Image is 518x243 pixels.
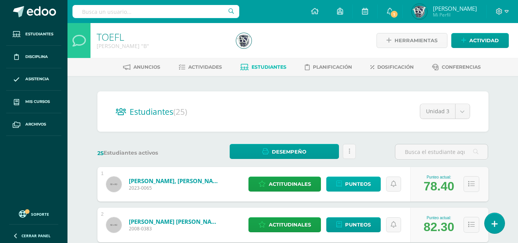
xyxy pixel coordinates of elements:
[412,4,427,19] img: e16d7183d2555189321a24b4c86d58dd.png
[101,171,104,176] div: 1
[433,5,477,12] span: [PERSON_NAME]
[326,217,381,232] a: Punteos
[31,212,49,217] span: Soporte
[305,61,352,73] a: Planificación
[25,76,49,82] span: Asistencia
[377,64,414,70] span: Dosificación
[21,233,51,238] span: Cerrar panel
[25,121,46,127] span: Archivos
[129,185,221,191] span: 2023-0065
[345,177,371,191] span: Punteos
[130,106,187,117] span: Estudiantes
[129,225,221,232] span: 2008-0383
[179,61,222,73] a: Actividades
[106,177,122,192] img: 60x60
[424,220,454,234] div: 82.30
[97,31,227,42] h1: TOEFL
[269,218,311,232] span: Actitudinales
[240,61,286,73] a: Estudiantes
[269,177,311,191] span: Actitudinales
[6,46,61,68] a: Disciplina
[97,30,124,43] a: TOEFL
[272,145,306,159] span: Desempeño
[101,212,104,217] div: 2
[420,104,470,119] a: Unidad 3
[442,64,481,70] span: Conferencias
[25,54,48,60] span: Disciplina
[97,42,227,50] div: Quinto Bachillerato 'B'
[6,91,61,113] a: Mis cursos
[9,208,58,219] a: Soporte
[123,61,160,73] a: Anuncios
[469,33,499,48] span: Actividad
[97,150,104,157] span: 25
[133,64,160,70] span: Anuncios
[313,64,352,70] span: Planificación
[395,144,488,159] input: Busca el estudiante aquí...
[236,33,252,48] img: e16d7183d2555189321a24b4c86d58dd.png
[424,175,454,179] div: Punteo actual:
[25,99,50,105] span: Mis cursos
[432,61,481,73] a: Conferencias
[97,149,191,157] label: Estudiantes activos
[6,23,61,46] a: Estudiantes
[129,177,221,185] a: [PERSON_NAME], [PERSON_NAME]
[129,218,221,225] a: [PERSON_NAME] [PERSON_NAME]
[230,144,339,159] a: Desempeño
[248,177,321,192] a: Actitudinales
[252,64,286,70] span: Estudiantes
[248,217,321,232] a: Actitudinales
[106,217,122,233] img: 60x60
[6,68,61,91] a: Asistencia
[451,33,509,48] a: Actividad
[173,106,187,117] span: (25)
[188,64,222,70] span: Actividades
[326,177,381,192] a: Punteos
[390,10,398,18] span: 1
[424,216,454,220] div: Punteo actual:
[345,218,371,232] span: Punteos
[377,33,447,48] a: Herramientas
[370,61,414,73] a: Dosificación
[72,5,239,18] input: Busca un usuario...
[395,33,437,48] span: Herramientas
[25,31,53,37] span: Estudiantes
[426,104,449,119] span: Unidad 3
[424,179,454,193] div: 78.40
[433,12,477,18] span: Mi Perfil
[6,113,61,136] a: Archivos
